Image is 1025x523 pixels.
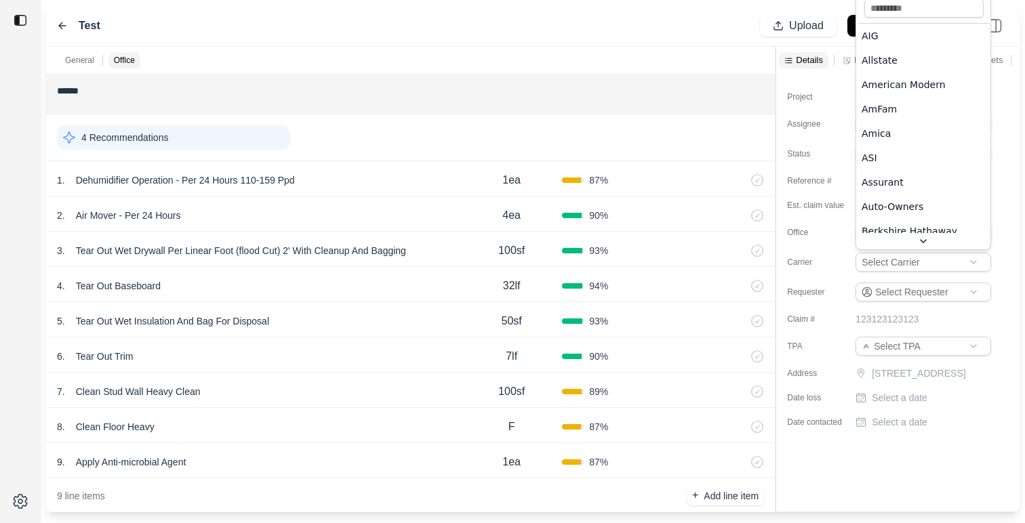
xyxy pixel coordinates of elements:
[862,127,891,140] span: Amica
[862,200,923,213] span: Auto-Owners
[862,29,879,43] span: AIG
[862,175,904,189] span: Assurant
[862,54,898,67] span: Allstate
[862,224,957,238] span: Berkshire Hathaway
[862,78,946,91] span: American Modern
[862,102,897,116] span: AmFam
[862,151,877,165] span: ASI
